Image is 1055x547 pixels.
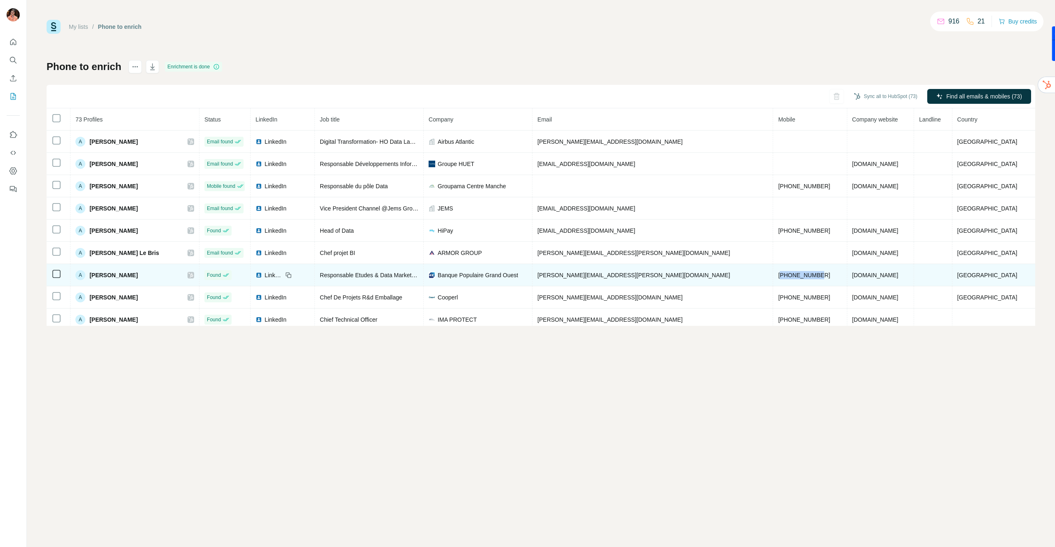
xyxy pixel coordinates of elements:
a: My lists [69,23,88,30]
span: LinkedIn [265,160,286,168]
span: Mobile [778,116,795,123]
span: Email [537,116,552,123]
span: HiPay [438,227,453,235]
img: LinkedIn logo [256,138,262,145]
span: [EMAIL_ADDRESS][DOMAIN_NAME] [537,227,635,234]
span: [DOMAIN_NAME] [852,316,898,323]
span: [GEOGRAPHIC_DATA] [957,294,1017,301]
img: company-logo [429,316,435,323]
img: LinkedIn logo [256,250,262,256]
span: Email found [207,138,233,145]
span: [PHONE_NUMBER] [778,227,830,234]
span: Landline [919,116,941,123]
button: Buy credits [999,16,1037,27]
img: company-logo [429,183,435,189]
p: 916 [948,16,959,26]
span: [GEOGRAPHIC_DATA] [957,161,1017,167]
span: Status [204,116,221,123]
span: Job title [320,116,340,123]
span: LinkedIn [265,138,286,146]
span: Email found [207,160,233,168]
span: Country [957,116,978,123]
span: Email found [207,249,233,257]
span: LinkedIn [265,271,283,279]
span: [PERSON_NAME][EMAIL_ADDRESS][PERSON_NAME][DOMAIN_NAME] [537,272,730,278]
span: Chef De Projets R&d Emballage [320,294,402,301]
h1: Phone to enrich [47,60,121,73]
span: Responsable du pôle Data [320,183,388,189]
span: LinkedIn [265,316,286,324]
span: [DOMAIN_NAME] [852,161,898,167]
span: LinkedIn [265,293,286,302]
span: Email found [207,205,233,212]
li: / [92,23,94,31]
span: [PERSON_NAME] Le Bris [89,249,159,257]
span: [DOMAIN_NAME] [852,272,898,278]
div: A [75,137,85,147]
span: [PERSON_NAME] [89,271,138,279]
span: [PERSON_NAME][EMAIL_ADDRESS][DOMAIN_NAME] [537,138,682,145]
span: [PERSON_NAME] [89,293,138,302]
span: [PHONE_NUMBER] [778,316,830,323]
button: Sync all to HubSpot (73) [848,90,923,103]
button: Use Surfe on LinkedIn [7,127,20,142]
span: [DOMAIN_NAME] [852,294,898,301]
div: A [75,315,85,325]
span: Banque Populaire Grand Ouest [438,271,518,279]
span: [PERSON_NAME] [89,138,138,146]
span: [PERSON_NAME][EMAIL_ADDRESS][DOMAIN_NAME] [537,316,682,323]
span: Mobile found [207,182,235,190]
span: Company [429,116,453,123]
p: 21 [978,16,985,26]
button: Find all emails & mobiles (73) [927,89,1031,104]
span: Vice President Channel @Jems Group [320,205,419,212]
img: Surfe Logo [47,20,61,34]
span: [PERSON_NAME][EMAIL_ADDRESS][PERSON_NAME][DOMAIN_NAME] [537,250,730,256]
span: [DOMAIN_NAME] [852,183,898,189]
div: A [75,181,85,191]
span: [GEOGRAPHIC_DATA] [957,205,1017,212]
span: [PERSON_NAME] [89,160,138,168]
span: Found [207,294,221,301]
span: [PERSON_NAME] [89,227,138,235]
span: Digital Transformation- HO Data Lab' & Projects [320,138,442,145]
span: [GEOGRAPHIC_DATA] [957,250,1017,256]
button: Feedback [7,182,20,196]
img: LinkedIn logo [256,294,262,301]
span: [GEOGRAPHIC_DATA] [957,138,1017,145]
span: Chief Technical Officer [320,316,377,323]
div: A [75,226,85,236]
span: [PERSON_NAME][EMAIL_ADDRESS][DOMAIN_NAME] [537,294,682,301]
span: Chef projet BI [320,250,355,256]
span: [PERSON_NAME] [89,204,138,213]
div: A [75,292,85,302]
span: Responsable Etudes & Data Marketing [320,272,419,278]
span: LinkedIn [256,116,277,123]
span: 73 Profiles [75,116,103,123]
img: Avatar [7,8,20,21]
span: [GEOGRAPHIC_DATA] [957,272,1017,278]
span: IMA PROTECT [438,316,477,324]
img: LinkedIn logo [256,227,262,234]
img: LinkedIn logo [256,205,262,212]
div: Enrichment is done [165,62,222,72]
button: Enrich CSV [7,71,20,86]
button: My lists [7,89,20,104]
span: [DOMAIN_NAME] [852,227,898,234]
span: ARMOR GROUP [438,249,482,257]
span: [GEOGRAPHIC_DATA] [957,183,1017,189]
span: [PHONE_NUMBER] [778,183,830,189]
button: Quick start [7,35,20,49]
button: Use Surfe API [7,145,20,160]
span: Found [207,227,221,234]
span: LinkedIn [265,204,286,213]
div: A [75,159,85,169]
span: Groupe HUET [438,160,474,168]
img: company-logo [429,161,435,167]
img: company-logo [429,294,435,301]
img: LinkedIn logo [256,161,262,167]
span: [PHONE_NUMBER] [778,294,830,301]
button: actions [129,60,142,73]
img: LinkedIn logo [256,183,262,189]
span: Responsable Développements Informatiques [320,161,435,167]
